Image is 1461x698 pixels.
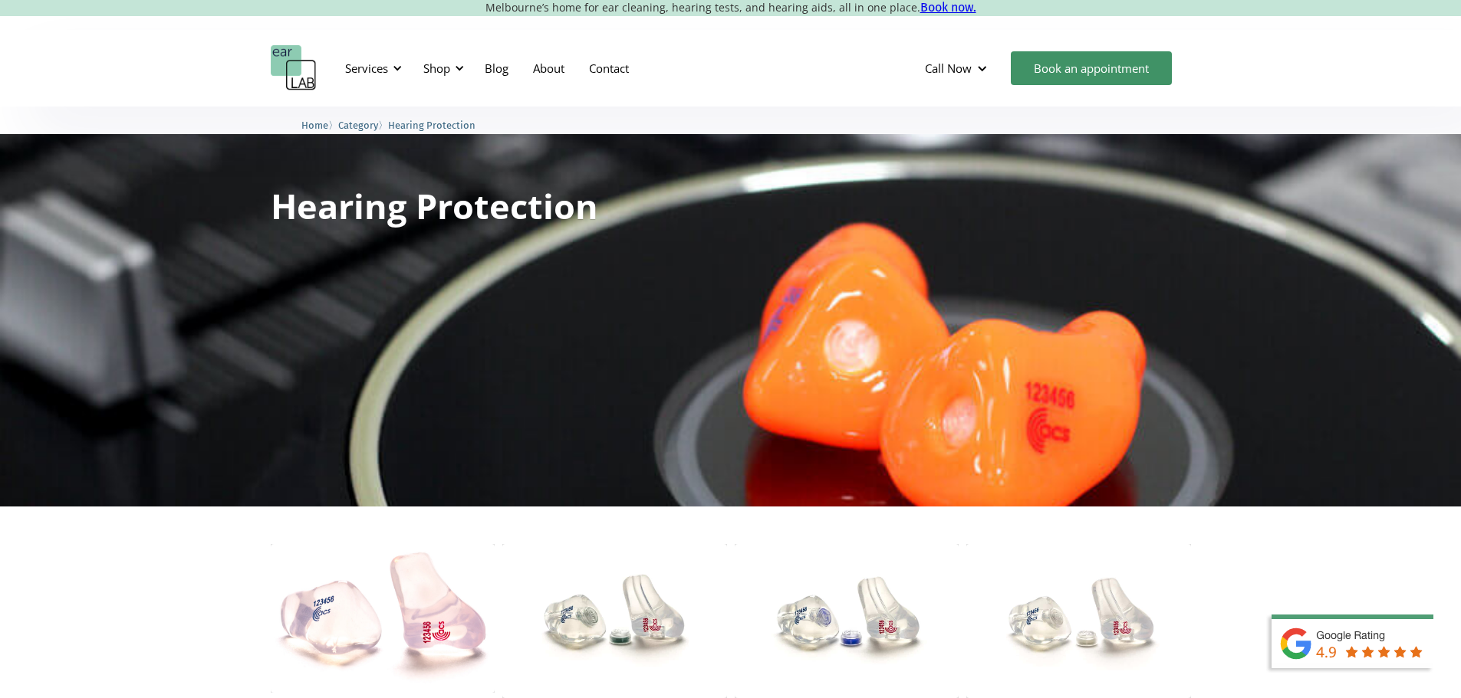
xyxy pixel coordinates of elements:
img: Total Block [271,544,495,693]
span: Category [338,120,378,131]
a: home [271,45,317,91]
img: ACS Pro 15 [735,544,959,698]
a: Contact [577,46,641,90]
a: Book an appointment [1011,51,1172,85]
li: 〉 [301,117,338,133]
a: Category [338,117,378,132]
a: Blog [472,46,521,90]
a: Hearing Protection [388,117,475,132]
div: Call Now [925,61,972,76]
img: ACS Pro 10 [502,544,727,698]
span: Hearing Protection [388,120,475,131]
div: Call Now [913,45,1003,91]
div: Shop [414,45,469,91]
img: ACS Pro 17 [966,544,1191,698]
a: About [521,46,577,90]
a: Home [301,117,328,132]
h1: Hearing Protection [271,188,598,223]
li: 〉 [338,117,388,133]
span: Home [301,120,328,131]
div: Services [345,61,388,76]
div: Services [336,45,406,91]
div: Shop [423,61,450,76]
